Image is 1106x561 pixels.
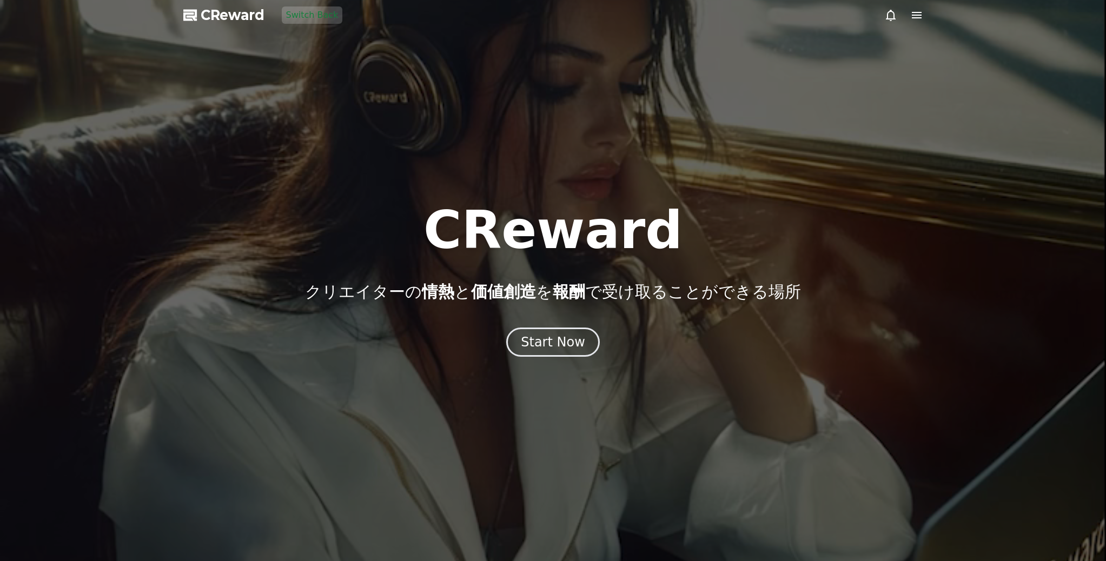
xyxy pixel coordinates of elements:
button: Switch Back [282,6,343,24]
h1: CReward [423,204,683,256]
span: 情熱 [422,282,454,301]
div: Start Now [521,333,585,351]
a: CReward [183,6,264,24]
span: CReward [201,6,264,24]
a: Start Now [506,338,600,349]
span: 価値創造 [471,282,536,301]
button: Start Now [506,328,600,357]
p: クリエイターの と を で受け取ることができる場所 [305,282,801,302]
span: 報酬 [553,282,585,301]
